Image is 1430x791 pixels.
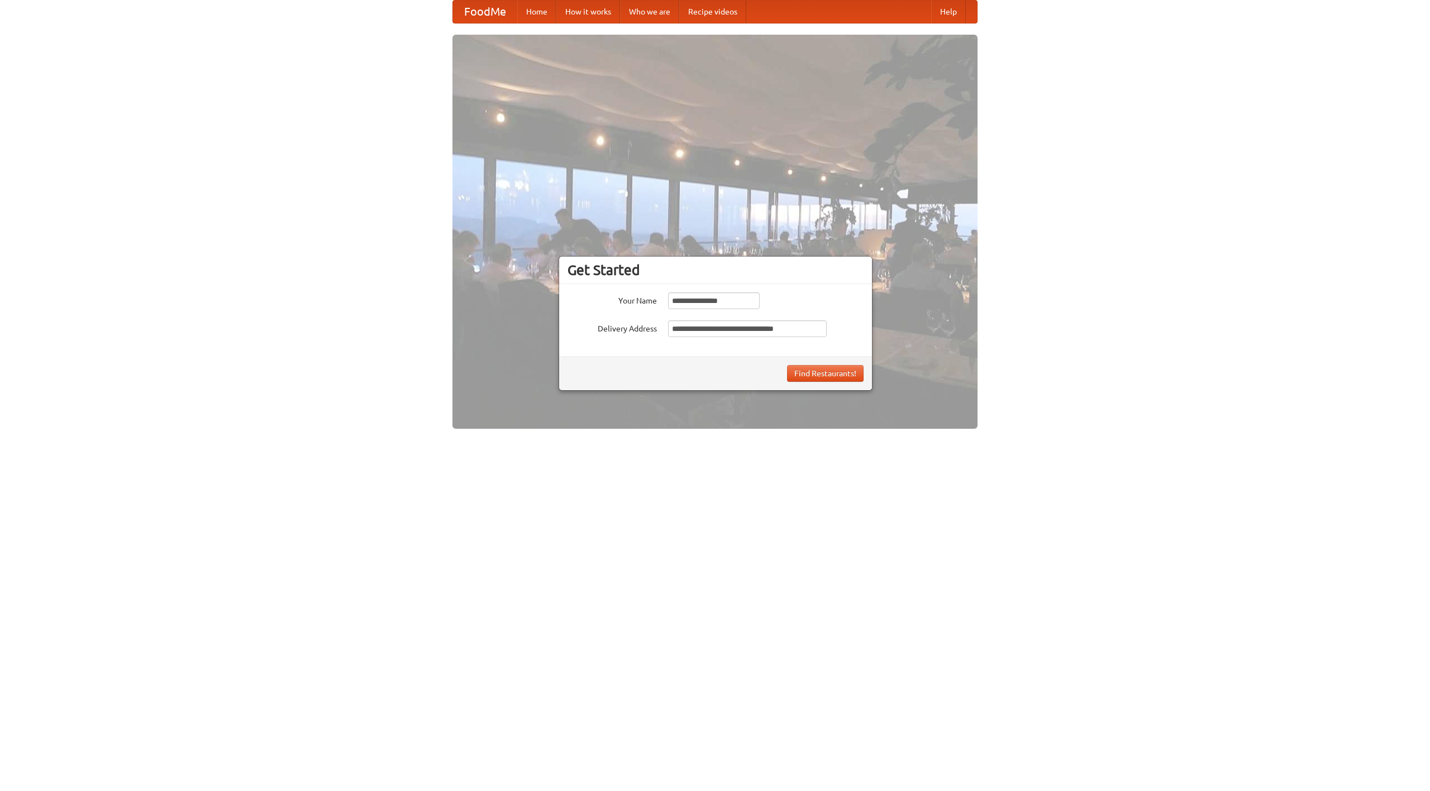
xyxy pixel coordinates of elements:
a: Home [517,1,556,23]
h3: Get Started [568,262,864,278]
a: Help [931,1,966,23]
label: Delivery Address [568,320,657,334]
label: Your Name [568,292,657,306]
a: How it works [556,1,620,23]
a: Recipe videos [679,1,746,23]
a: FoodMe [453,1,517,23]
button: Find Restaurants! [787,365,864,382]
a: Who we are [620,1,679,23]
